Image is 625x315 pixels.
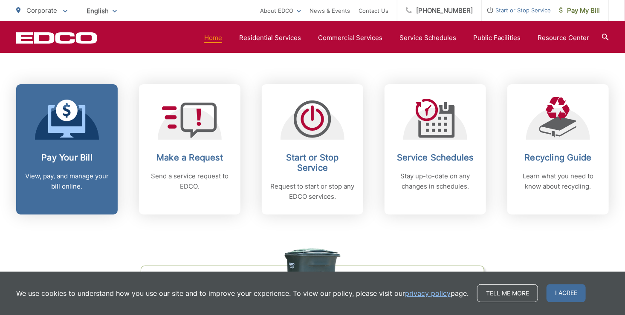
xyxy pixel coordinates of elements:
p: View, pay, and manage your bill online. [25,171,109,192]
a: Residential Services [239,33,301,43]
h2: Make a Request [148,152,232,163]
a: Public Facilities [473,33,521,43]
h2: Start or Stop Service [270,152,355,173]
p: We use cookies to understand how you use our site and to improve your experience. To view our pol... [16,288,469,298]
p: Send a service request to EDCO. [148,171,232,192]
a: EDCD logo. Return to the homepage. [16,32,97,44]
h2: Service Schedules [393,152,477,163]
a: privacy policy [405,288,451,298]
span: English [80,3,123,18]
span: Corporate [26,6,57,14]
a: News & Events [310,6,350,16]
h2: Recycling Guide [516,152,600,163]
a: Service Schedules Stay up-to-date on any changes in schedules. [385,84,486,215]
a: Service Schedules [399,33,456,43]
a: Resource Center [538,33,589,43]
span: Pay My Bill [559,6,600,16]
a: Tell me more [477,284,538,302]
p: Stay up-to-date on any changes in schedules. [393,171,477,192]
a: Contact Us [359,6,388,16]
h2: Pay Your Bill [25,152,109,163]
a: Make a Request Send a service request to EDCO. [139,84,240,215]
a: Commercial Services [318,33,382,43]
p: Request to start or stop any EDCO services. [270,181,355,202]
span: I agree [547,284,586,302]
a: Pay Your Bill View, pay, and manage your bill online. [16,84,118,215]
a: Home [204,33,222,43]
a: Recycling Guide Learn what you need to know about recycling. [507,84,609,215]
p: Learn what you need to know about recycling. [516,171,600,192]
a: About EDCO [260,6,301,16]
